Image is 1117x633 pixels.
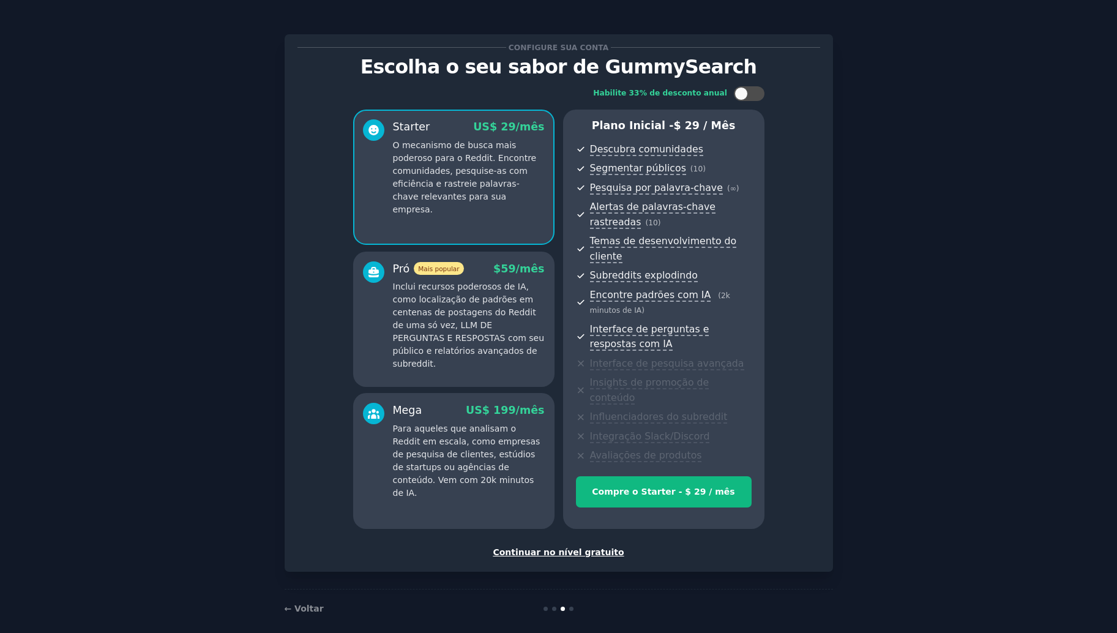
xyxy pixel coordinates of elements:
[690,165,706,173] span: (10)
[590,162,686,175] span: Segmentar públicos
[593,88,727,99] div: Habilite 33% de desconto anual
[590,143,703,156] span: Descubra comunidades
[393,422,545,500] p: Para aqueles que analisam o Reddit em escala, como empresas de pesquisa de clientes, estúdios de ...
[576,476,752,508] button: Compre o Starter - $ 29 / mês
[297,546,820,559] div: Continuar no nível gratuito
[590,289,711,302] span: Encontre padrões com IA
[590,269,698,282] span: Subreddits explodindo
[466,404,545,416] span: US$ 199/mês
[473,121,544,133] span: US$ 29/mês
[727,184,739,193] span: (∞)
[673,119,735,132] span: $ 29 / mês
[393,403,422,418] font: Mega
[414,262,463,275] span: Mais popular
[285,604,324,613] a: ← Voltar
[393,139,545,216] p: O mecanismo de busca mais poderoso para o Reddit. Encontre comunidades, pesquise-as com eficiênci...
[590,235,737,263] span: Temas de desenvolvimento do cliente
[590,411,728,424] span: Influenciadores do subreddit
[645,219,660,227] span: (10)
[590,323,709,351] span: Interface de perguntas e respostas com IA
[493,263,544,275] span: $59/mês
[393,119,430,135] font: Starter
[577,485,751,498] div: Compre o Starter - $ 29 / mês
[590,449,702,462] span: Avaliações de produtos
[590,182,723,195] span: Pesquisa por palavra-chave
[590,358,744,370] span: Interface de pesquisa avançada
[393,280,545,370] p: Inclui recursos poderosos de IA, como localização de padrões em centenas de postagens do Reddit d...
[576,118,752,133] p: Plano Inicial -
[506,41,610,54] span: Configure sua conta
[393,261,410,277] font: Pró
[590,376,709,405] span: Insights de promoção de conteúdo
[297,56,820,78] p: Escolha o seu sabor de GummySearch
[590,430,710,443] span: Integração Slack/Discord
[590,201,715,229] span: Alertas de palavras-chave rastreadas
